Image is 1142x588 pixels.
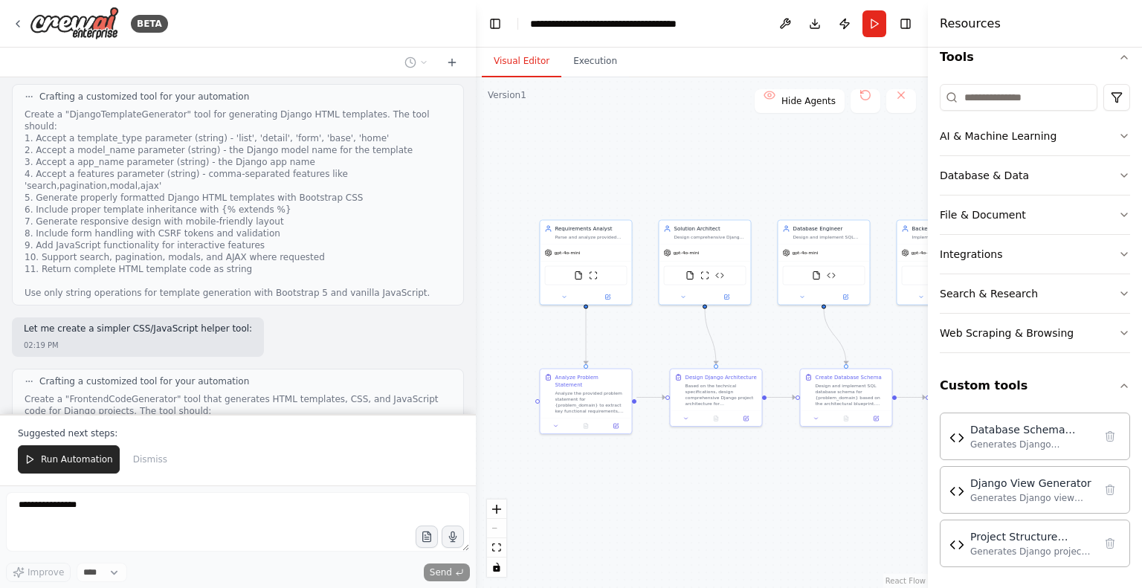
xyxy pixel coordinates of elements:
div: Create a "FrontendCodeGenerator" tool that generates HTML templates, CSS, and JavaScript code for... [25,393,451,584]
div: Create a "DjangoTemplateGenerator" tool for generating Django HTML templates. The tool should: 1.... [25,109,451,299]
span: gpt-4o-mini [555,250,581,256]
img: Project Structure Generator [715,271,724,280]
h4: Resources [940,15,1001,33]
div: Implement Django backend functionality for {problem_domain} including views, forms, business logi... [912,234,984,240]
span: Dismiss [133,453,167,465]
a: React Flow attribution [885,577,926,585]
div: React Flow controls [487,500,506,577]
div: Database Engineer [793,225,865,233]
g: Edge from d3491644-89b4-4fd9-8a9d-b282cf6a21b9 to 7957d173-433c-4c3b-aefb-79ef4c0927bb [820,308,850,364]
div: Solution Architect [674,225,746,233]
img: FileReadTool [685,271,694,280]
div: Generates Django view code based on view type, model name, and requested features. Supports funct... [970,492,1094,504]
img: Database Schema Generator [827,271,836,280]
button: Web Scraping & Browsing [940,314,1130,352]
div: 02:19 PM [24,340,59,351]
span: gpt-4o-mini [674,250,700,256]
button: Delete tool [1100,533,1120,554]
button: Open in side panel [706,293,748,302]
div: Solution ArchitectDesign comprehensive Django project architecture based on technical specificati... [659,220,752,306]
span: Improve [28,566,64,578]
img: Logo [30,7,119,40]
button: Dismiss [126,445,175,474]
button: Run Automation [18,445,120,474]
g: Edge from c0083dee-2a88-4cdb-815d-325efbdff108 to 245549f8-02ad-4d84-8316-ea304d36e8fa [701,308,720,364]
div: AI & Machine Learning [940,129,1056,143]
button: Click to speak your automation idea [442,526,464,548]
img: Project Structure Generator [949,537,964,552]
div: Tools [940,78,1130,365]
div: File & Document [940,207,1026,222]
g: Edge from 245549f8-02ad-4d84-8316-ea304d36e8fa to 7957d173-433c-4c3b-aefb-79ef4c0927bb [767,394,796,401]
button: No output available [570,421,601,430]
button: File & Document [940,196,1130,234]
div: Generates Django models.py code based on domain description, entities, and relationships using st... [970,439,1094,450]
button: Database & Data [940,156,1130,195]
span: Crafting a customized tool for your automation [39,91,249,103]
div: Parse and analyze provided problem statements to extract key functional requirements, user person... [555,234,628,240]
button: Tools [940,36,1130,78]
div: Analyze Problem Statement [555,374,628,389]
div: Version 1 [488,89,526,101]
button: Delete tool [1100,479,1120,500]
span: Run Automation [41,453,113,465]
span: Send [430,566,452,578]
button: Switch to previous chat [399,54,434,71]
p: Let me create a simpler CSS/JavaScript helper tool: [24,323,252,335]
img: ScrapeWebsiteTool [589,271,598,280]
button: Hide left sidebar [485,13,506,34]
button: Improve [6,563,71,582]
g: Edge from 7957d173-433c-4c3b-aefb-79ef4c0927bb to 78a0da03-c6ee-42a1-90fd-7c6adef51ad3 [897,394,926,401]
div: Search & Research [940,286,1038,301]
span: Crafting a customized tool for your automation [39,375,249,387]
div: Requirements Analyst [555,225,628,233]
div: Design comprehensive Django project architecture based on technical specifications from the Requi... [674,234,746,240]
button: Visual Editor [482,46,561,77]
div: Design and implement SQL database schema for {problem_domain} based on the architectural blueprin... [816,383,888,407]
g: Edge from 95a44423-81d3-4c57-9796-a8e4a00f023f to 245549f8-02ad-4d84-8316-ea304d36e8fa [636,394,665,401]
img: FileReadTool [812,271,821,280]
div: Requirements AnalystParse and analyze provided problem statements to extract key functional requi... [540,220,633,306]
button: Open in side panel [825,293,867,302]
div: Analyze the provided problem statement for {problem_domain} to extract key functional requirement... [555,390,628,414]
div: Database Schema Generator [970,422,1094,437]
div: Backend Developer [912,225,984,233]
button: No output available [700,414,732,423]
div: Create Database Schema [816,374,882,381]
span: Hide Agents [781,95,836,107]
button: zoom in [487,500,506,519]
div: Database & Data [940,168,1029,183]
div: Design Django Architecture [685,374,757,381]
g: Edge from 27c3e5d9-4ebb-4439-a7ef-77f501708c86 to 95a44423-81d3-4c57-9796-a8e4a00f023f [582,308,590,364]
div: Design and implement SQL database schema based on architectural blueprints for {problem_domain}. ... [793,234,865,240]
span: gpt-4o-mini [912,250,938,256]
button: Delete tool [1100,426,1120,447]
button: Search & Research [940,274,1130,313]
div: Database EngineerDesign and implement SQL database schema based on architectural blueprints for {... [778,220,871,306]
div: Design Django ArchitectureBased on the technical specifications, design comprehensive Django proj... [670,369,763,427]
button: Open in side panel [733,414,758,423]
button: Send [424,563,470,581]
button: Hide Agents [755,89,845,113]
button: fit view [487,538,506,558]
img: ScrapeWebsiteTool [700,271,709,280]
div: Project Structure Generator [970,529,1094,544]
div: Create Database SchemaDesign and implement SQL database schema for {problem_domain} based on the ... [800,369,893,427]
button: AI & Machine Learning [940,117,1130,155]
span: gpt-4o-mini [793,250,819,256]
button: Upload files [416,526,438,548]
nav: breadcrumb [530,16,697,31]
button: Open in side panel [603,421,628,430]
div: Django View Generator [970,476,1094,491]
div: Analyze Problem StatementAnalyze the provided problem statement for {problem_domain} to extract k... [540,369,633,435]
button: Start a new chat [440,54,464,71]
button: Execution [561,46,629,77]
div: Integrations [940,247,1002,262]
div: BETA [131,15,168,33]
div: Generates Django project structure information including directories, files, requirements.txt con... [970,546,1094,558]
img: Database Schema Generator [949,430,964,445]
div: Backend DeveloperImplement Django backend functionality for {problem_domain} including views, for... [897,220,990,306]
img: Django View Generator [949,484,964,499]
button: Integrations [940,235,1130,274]
button: No output available [830,414,862,423]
